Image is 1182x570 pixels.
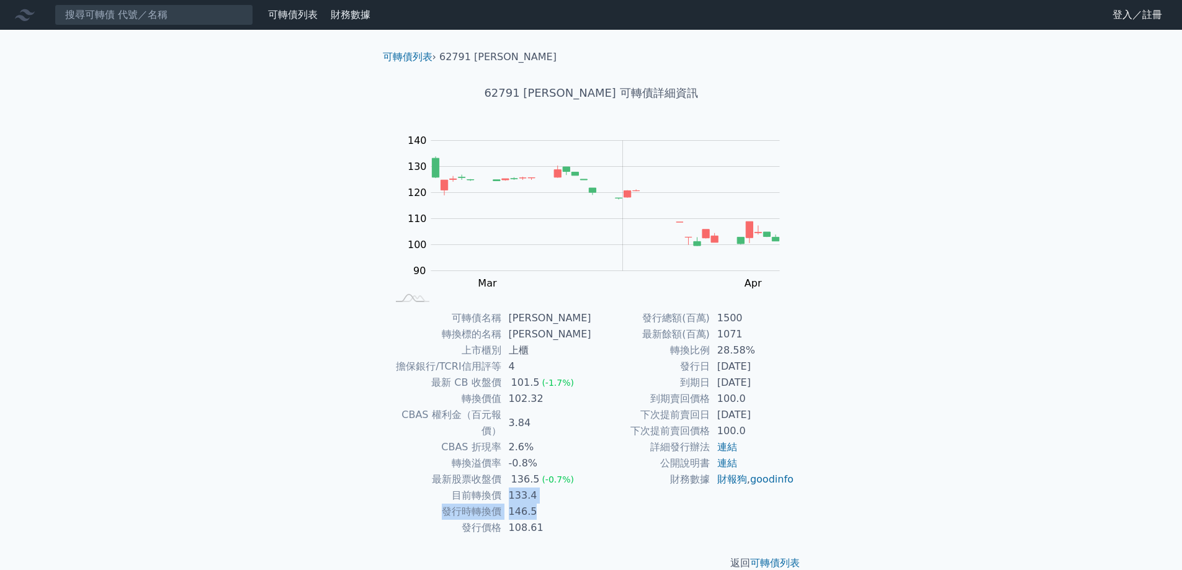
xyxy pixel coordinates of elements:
tspan: 140 [408,135,427,146]
td: 1500 [710,310,795,326]
td: 到期日 [591,375,710,391]
td: 100.0 [710,423,795,439]
div: 136.5 [509,471,542,488]
td: 詳細發行辦法 [591,439,710,455]
td: CBAS 折現率 [388,439,501,455]
a: 連結 [717,457,737,469]
td: 轉換比例 [591,342,710,358]
td: 146.5 [501,504,591,520]
td: 3.84 [501,407,591,439]
span: (-1.7%) [542,378,574,388]
td: 上市櫃別 [388,342,501,358]
td: 2.6% [501,439,591,455]
td: 上櫃 [501,342,591,358]
li: 62791 [PERSON_NAME] [439,50,557,65]
td: [PERSON_NAME] [501,326,591,342]
td: 100.0 [710,391,795,407]
a: 可轉債列表 [750,557,800,569]
a: 可轉債列表 [383,51,432,63]
h1: 62791 [PERSON_NAME] 可轉債詳細資訊 [373,84,810,102]
tspan: Apr [745,277,762,289]
td: 下次提前賣回日 [591,407,710,423]
a: 連結 [717,441,737,453]
td: , [710,471,795,488]
td: -0.8% [501,455,591,471]
td: [PERSON_NAME] [501,310,591,326]
td: CBAS 權利金（百元報價） [388,407,501,439]
td: 下次提前賣回價格 [591,423,710,439]
td: 到期賣回價格 [591,391,710,407]
tspan: 90 [413,265,426,277]
td: [DATE] [710,407,795,423]
div: 101.5 [509,375,542,391]
td: 1071 [710,326,795,342]
td: [DATE] [710,375,795,391]
tspan: 100 [408,239,427,251]
td: 最新 CB 收盤價 [388,375,501,391]
td: 最新股票收盤價 [388,471,501,488]
td: 轉換溢價率 [388,455,501,471]
tspan: 130 [408,161,427,172]
td: 發行價格 [388,520,501,536]
tspan: Mar [478,277,497,289]
a: 可轉債列表 [268,9,318,20]
td: 目前轉換價 [388,488,501,504]
li: › [383,50,436,65]
td: 最新餘額(百萬) [591,326,710,342]
td: 轉換價值 [388,391,501,407]
td: 4 [501,358,591,375]
td: [DATE] [710,358,795,375]
td: 133.4 [501,488,591,504]
td: 108.61 [501,520,591,536]
td: 發行總額(百萬) [591,310,710,326]
span: (-0.7%) [542,474,574,484]
td: 發行日 [591,358,710,375]
td: 轉換標的名稱 [388,326,501,342]
tspan: 110 [408,213,427,225]
td: 公開說明書 [591,455,710,471]
td: 發行時轉換價 [388,504,501,520]
td: 擔保銀行/TCRI信用評等 [388,358,501,375]
a: goodinfo [750,473,794,485]
td: 102.32 [501,391,591,407]
a: 財務數據 [331,9,370,20]
tspan: 120 [408,187,427,198]
input: 搜尋可轉債 代號／名稱 [55,4,253,25]
a: 登入／註冊 [1103,5,1172,25]
td: 可轉債名稱 [388,310,501,326]
td: 財務數據 [591,471,710,488]
td: 28.58% [710,342,795,358]
g: Chart [401,135,799,314]
a: 財報狗 [717,473,747,485]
